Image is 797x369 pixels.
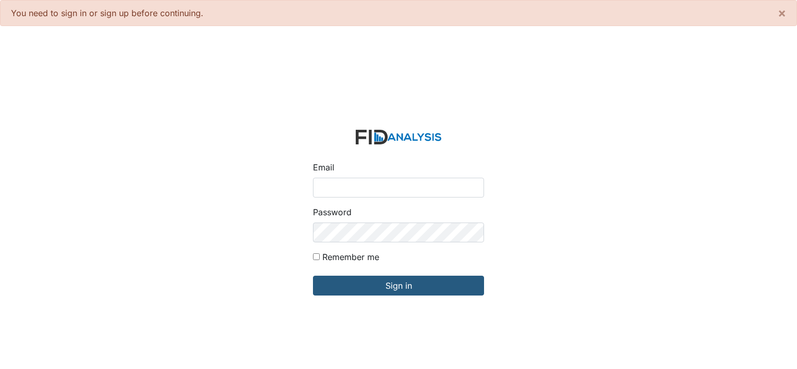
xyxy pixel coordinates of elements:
label: Password [313,206,352,218]
img: logo-2fc8c6e3336f68795322cb6e9a2b9007179b544421de10c17bdaae8622450297.svg [356,130,441,145]
input: Sign in [313,276,484,296]
button: × [767,1,796,26]
label: Remember me [322,251,379,263]
span: × [778,5,786,20]
label: Email [313,161,334,174]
